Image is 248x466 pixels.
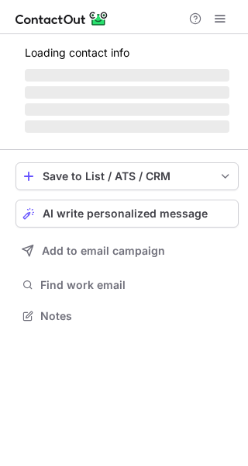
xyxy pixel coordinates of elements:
span: Add to email campaign [42,245,165,257]
p: Loading contact info [25,47,229,59]
span: Find work email [40,278,232,292]
button: save-profile-one-click [15,162,239,190]
span: ‌ [25,86,229,99]
button: Add to email campaign [15,237,239,265]
button: Notes [15,305,239,327]
span: AI write personalized message [43,207,208,220]
span: ‌ [25,69,229,82]
button: Find work email [15,274,239,296]
span: ‌ [25,103,229,116]
span: Notes [40,309,232,323]
button: AI write personalized message [15,200,239,228]
div: Save to List / ATS / CRM [43,170,212,183]
img: ContactOut v5.3.10 [15,9,108,28]
span: ‌ [25,120,229,133]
